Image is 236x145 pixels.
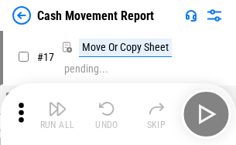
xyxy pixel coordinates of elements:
div: Move Or Copy Sheet [79,39,172,57]
img: Support [185,9,197,22]
img: Settings menu [205,6,224,25]
img: Back [12,6,31,25]
div: Cash Movement Report [37,8,154,23]
div: pending... [64,63,108,75]
span: # 17 [37,51,54,63]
